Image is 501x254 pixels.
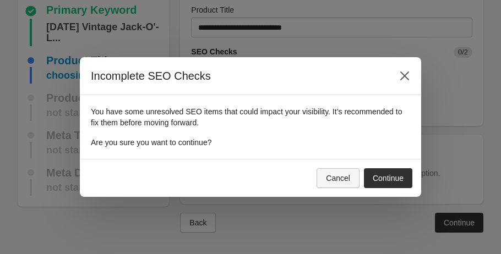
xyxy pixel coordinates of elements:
[395,66,415,86] button: Close
[364,168,412,188] button: Continue
[91,68,384,84] h2: Incomplete SEO Checks
[373,174,404,183] div: Continue
[317,168,360,188] button: Cancel
[91,137,410,148] p: Are you sure you want to continue?
[91,106,410,128] p: You have some unresolved SEO items that could impact your visibility. It’s recommended to fix the...
[326,174,350,183] div: Cancel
